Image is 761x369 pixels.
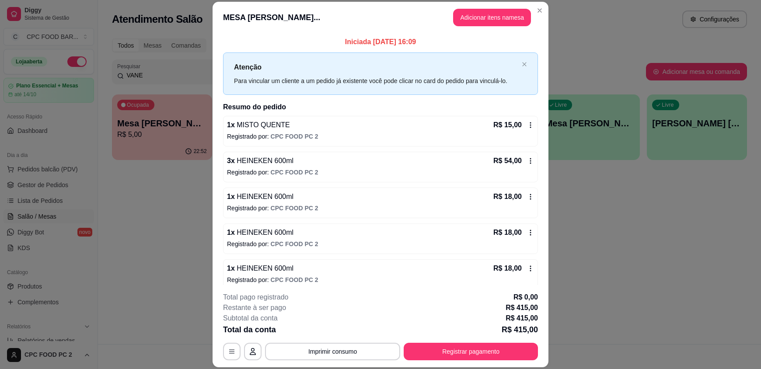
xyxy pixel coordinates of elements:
button: Imprimir consumo [265,343,400,360]
button: Close [533,3,547,17]
p: R$ 15,00 [493,120,522,130]
p: 1 x [227,227,293,238]
button: Adicionar itens namesa [453,9,531,26]
p: Restante à ser pago [223,303,286,313]
p: Registrado por: [227,275,534,284]
button: close [522,62,527,67]
button: Registrar pagamento [404,343,538,360]
div: Para vincular um cliente a um pedido já existente você pode clicar no card do pedido para vinculá... [234,76,518,86]
p: 1 x [227,120,290,130]
p: 3 x [227,156,293,166]
p: R$ 18,00 [493,263,522,274]
span: HEINEKEN 600ml [235,229,293,236]
span: CPC FOOD PC 2 [271,169,318,176]
span: HEINEKEN 600ml [235,193,293,200]
p: R$ 54,00 [493,156,522,166]
p: 1 x [227,263,293,274]
p: R$ 415,00 [502,324,538,336]
p: Total pago registrado [223,292,288,303]
header: MESA [PERSON_NAME]... [213,2,548,33]
span: CPC FOOD PC 2 [271,133,318,140]
span: MISTO QUENTE [235,121,290,129]
p: Registrado por: [227,240,534,248]
span: HEINEKEN 600ml [235,265,293,272]
span: HEINEKEN 600ml [235,157,293,164]
p: Registrado por: [227,168,534,177]
h2: Resumo do pedido [223,102,538,112]
p: R$ 415,00 [506,313,538,324]
p: 1 x [227,191,293,202]
p: R$ 0,00 [513,292,538,303]
p: Total da conta [223,324,276,336]
span: CPC FOOD PC 2 [271,276,318,283]
p: Registrado por: [227,132,534,141]
p: R$ 18,00 [493,227,522,238]
p: R$ 18,00 [493,191,522,202]
p: Registrado por: [227,204,534,212]
p: R$ 415,00 [506,303,538,313]
span: CPC FOOD PC 2 [271,240,318,247]
span: CPC FOOD PC 2 [271,205,318,212]
p: Subtotal da conta [223,313,278,324]
p: Atenção [234,62,518,73]
p: Iniciada [DATE] 16:09 [223,37,538,47]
